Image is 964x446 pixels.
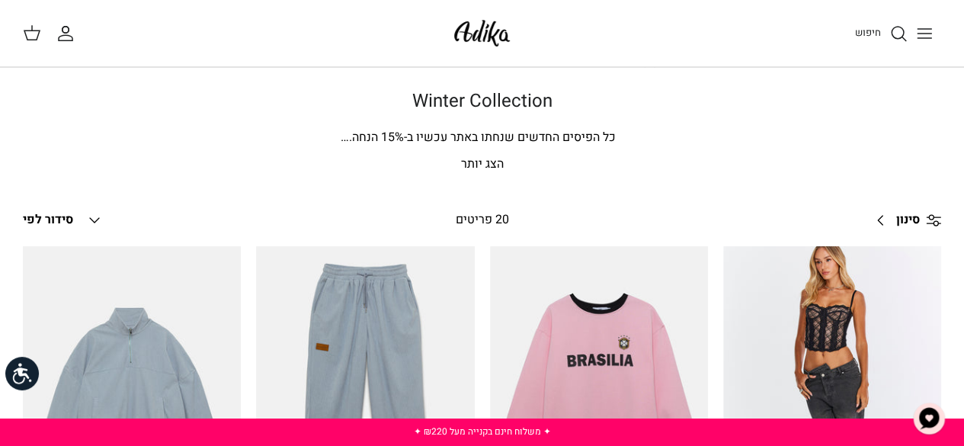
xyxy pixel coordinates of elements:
[404,128,616,146] span: כל הפיסים החדשים שנחתו באתר עכשיו ב-
[23,204,104,237] button: סידור לפי
[23,91,941,113] h1: Winter Collection
[866,202,941,239] a: סינון
[341,128,404,146] span: % הנחה.
[369,210,595,230] div: 20 פריטים
[908,17,941,50] button: Toggle menu
[906,396,952,441] button: צ'אט
[450,15,514,51] img: Adika IL
[896,210,920,230] span: סינון
[23,210,73,229] span: סידור לפי
[381,128,395,146] span: 15
[855,25,881,40] span: חיפוש
[414,425,551,438] a: ✦ משלוח חינם בקנייה מעל ₪220 ✦
[56,24,81,43] a: החשבון שלי
[855,24,908,43] a: חיפוש
[23,155,941,175] p: הצג יותר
